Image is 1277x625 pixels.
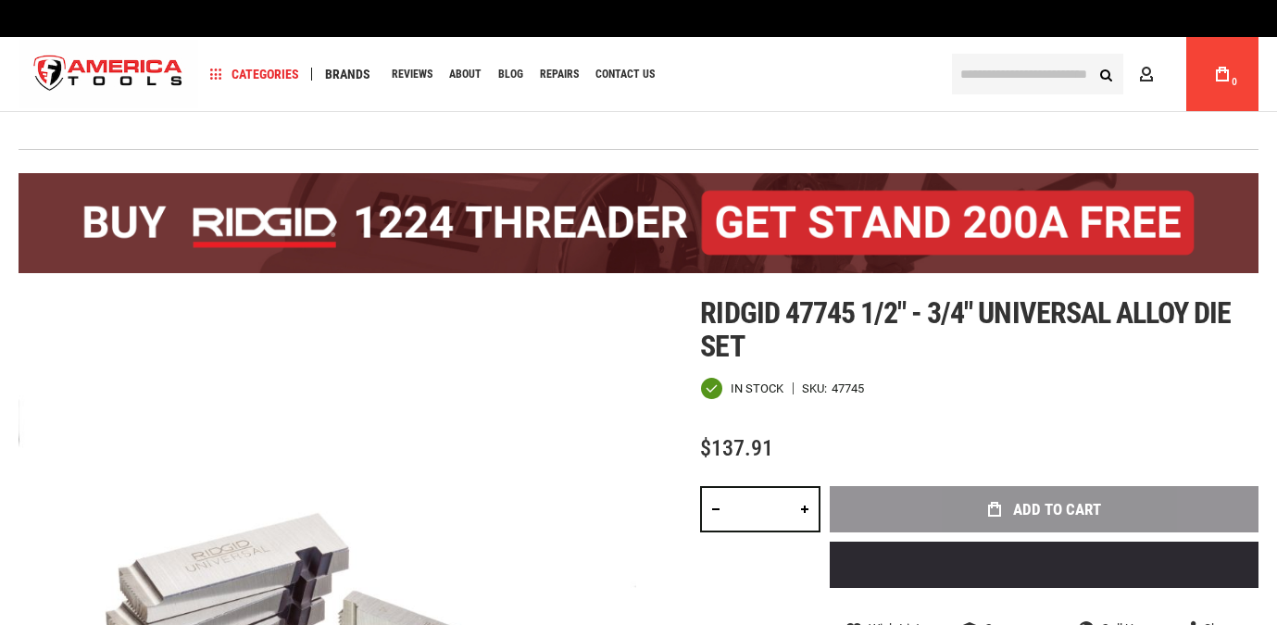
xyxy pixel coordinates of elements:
[19,40,198,109] img: America Tools
[700,295,1231,364] span: Ridgid 47745 1/2" - 3/4" universal alloy die set
[392,69,432,80] span: Reviews
[441,62,490,87] a: About
[210,68,299,81] span: Categories
[202,62,307,87] a: Categories
[1232,77,1237,87] span: 0
[498,69,523,80] span: Blog
[540,69,579,80] span: Repairs
[595,69,655,80] span: Contact Us
[1088,56,1123,92] button: Search
[317,62,379,87] a: Brands
[19,173,1258,273] img: BOGO: Buy the RIDGID® 1224 Threader (26092), get the 92467 200A Stand FREE!
[832,382,864,394] div: 47745
[587,62,663,87] a: Contact Us
[532,62,587,87] a: Repairs
[700,435,773,461] span: $137.91
[449,69,482,80] span: About
[325,68,370,81] span: Brands
[1205,37,1240,111] a: 0
[731,382,783,394] span: In stock
[700,377,783,400] div: Availability
[383,62,441,87] a: Reviews
[490,62,532,87] a: Blog
[19,40,198,109] a: store logo
[802,382,832,394] strong: SKU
